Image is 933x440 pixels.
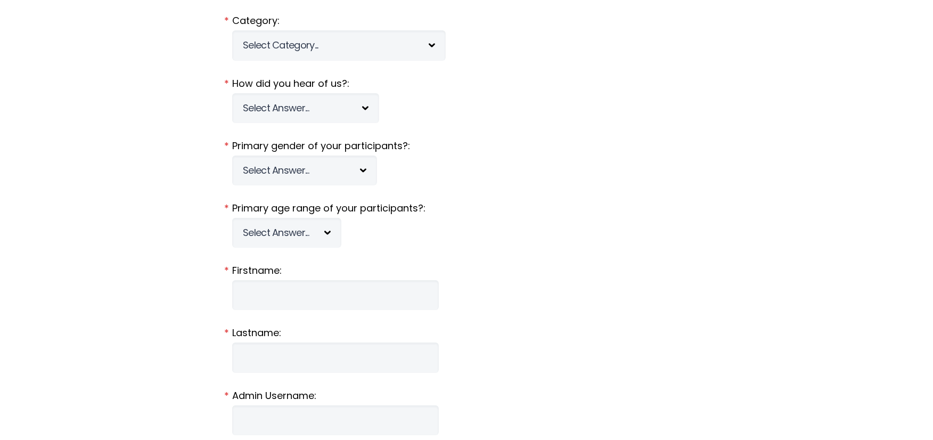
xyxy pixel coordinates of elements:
[232,326,701,340] label: Lastname:
[232,14,701,28] label: Category:
[232,139,701,153] label: Primary gender of your participants?:
[232,264,701,278] label: Firstname:
[232,201,701,215] label: Primary age range of your participants?:
[232,77,701,91] label: How did you hear of us?:
[232,389,701,403] label: Admin Username:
